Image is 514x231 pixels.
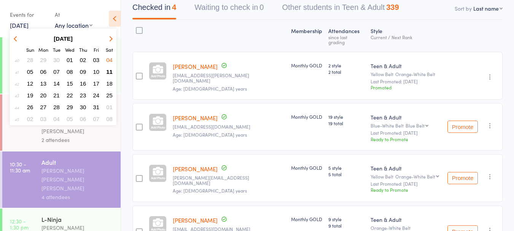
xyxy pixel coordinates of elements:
[2,151,121,208] a: 10:30 -11:30 amAdult[PERSON_NAME] [PERSON_NAME] [PERSON_NAME]4 attendees
[15,69,19,75] em: 41
[24,102,36,112] button: 26
[173,165,218,173] a: [PERSON_NAME]
[173,175,285,186] small: harapriya.pradhan1909@gmail.com
[53,116,60,122] span: 04
[328,120,364,126] span: 19 total
[41,158,114,166] div: Adult
[27,57,33,63] span: 28
[93,69,100,75] span: 10
[14,81,19,87] em: 42
[14,57,19,63] em: 40
[38,78,49,89] button: 13
[328,69,364,75] span: 2 total
[38,90,49,100] button: 20
[103,55,115,65] button: 04
[447,121,478,133] button: Promote
[77,55,89,65] button: 02
[38,114,49,124] button: 03
[328,113,364,120] span: 19 style
[40,116,47,122] span: 03
[41,135,114,144] div: 2 attendees
[24,55,36,65] button: 28
[371,35,441,40] div: Current / Next Rank
[53,57,60,63] span: 30
[173,62,218,70] a: [PERSON_NAME]
[106,104,113,110] span: 01
[328,171,364,177] span: 5 total
[173,114,218,122] a: [PERSON_NAME]
[67,57,73,63] span: 01
[67,104,73,110] span: 29
[41,215,114,223] div: L-Ninja
[106,116,113,122] span: 08
[106,46,113,53] small: Saturday
[80,80,86,87] span: 16
[291,216,322,222] div: Monthly GOLD
[395,71,435,77] span: Orange-White Belt
[2,94,121,151] a: 9:40 -10:10 amP-Ninja[PERSON_NAME] [PERSON_NAME] [PERSON_NAME]2 attendees
[54,35,73,42] strong: [DATE]
[38,46,48,53] small: Monday
[40,92,47,99] span: 20
[24,78,36,89] button: 12
[67,80,73,87] span: 15
[93,116,100,122] span: 07
[67,69,73,75] span: 08
[106,92,113,99] span: 25
[14,104,19,110] em: 44
[51,55,62,65] button: 30
[14,116,19,122] em: 45
[91,55,102,65] button: 03
[80,104,86,110] span: 30
[51,114,62,124] button: 04
[325,23,368,48] div: Atten­dances
[91,114,102,124] button: 07
[106,57,113,63] span: 04
[371,181,441,186] small: Last Promoted: [DATE]
[77,78,89,89] button: 16
[38,55,49,65] button: 29
[55,8,92,21] div: At
[328,164,364,171] span: 5 style
[67,116,73,122] span: 05
[64,55,76,65] button: 01
[2,37,121,94] a: 9:00 -9:30 amL-Ninja[PERSON_NAME] [PERSON_NAME] [PERSON_NAME]2 attendees
[328,216,364,222] span: 9 style
[27,69,33,75] span: 05
[93,92,100,99] span: 24
[77,102,89,112] button: 30
[371,62,441,70] div: Teen & Adult
[80,69,86,75] span: 09
[455,5,472,12] label: Sort by
[53,92,60,99] span: 21
[473,5,499,12] div: Last name
[173,131,247,138] span: Age: [DEMOGRAPHIC_DATA] years
[27,104,33,110] span: 26
[103,67,115,77] button: 11
[38,102,49,112] button: 27
[64,90,76,100] button: 22
[53,69,60,75] span: 07
[371,130,441,135] small: Last Promoted: [DATE]
[259,3,264,11] div: 0
[291,113,322,120] div: Monthly GOLD
[65,46,75,53] small: Wednesday
[328,35,364,45] div: since last grading
[103,102,115,112] button: 01
[40,57,47,63] span: 29
[51,102,62,112] button: 28
[64,114,76,124] button: 05
[371,79,441,84] small: Last Promoted: [DATE]
[406,123,425,128] div: Blue Belt
[173,85,247,92] span: Age: [DEMOGRAPHIC_DATA] years
[55,21,92,29] div: Any location
[24,90,36,100] button: 19
[91,67,102,77] button: 10
[64,78,76,89] button: 15
[77,114,89,124] button: 06
[371,113,441,121] div: Teen & Adult
[80,116,86,122] span: 06
[173,73,285,84] small: amir.hamidi@email.com
[79,46,87,53] small: Thursday
[53,46,60,53] small: Tuesday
